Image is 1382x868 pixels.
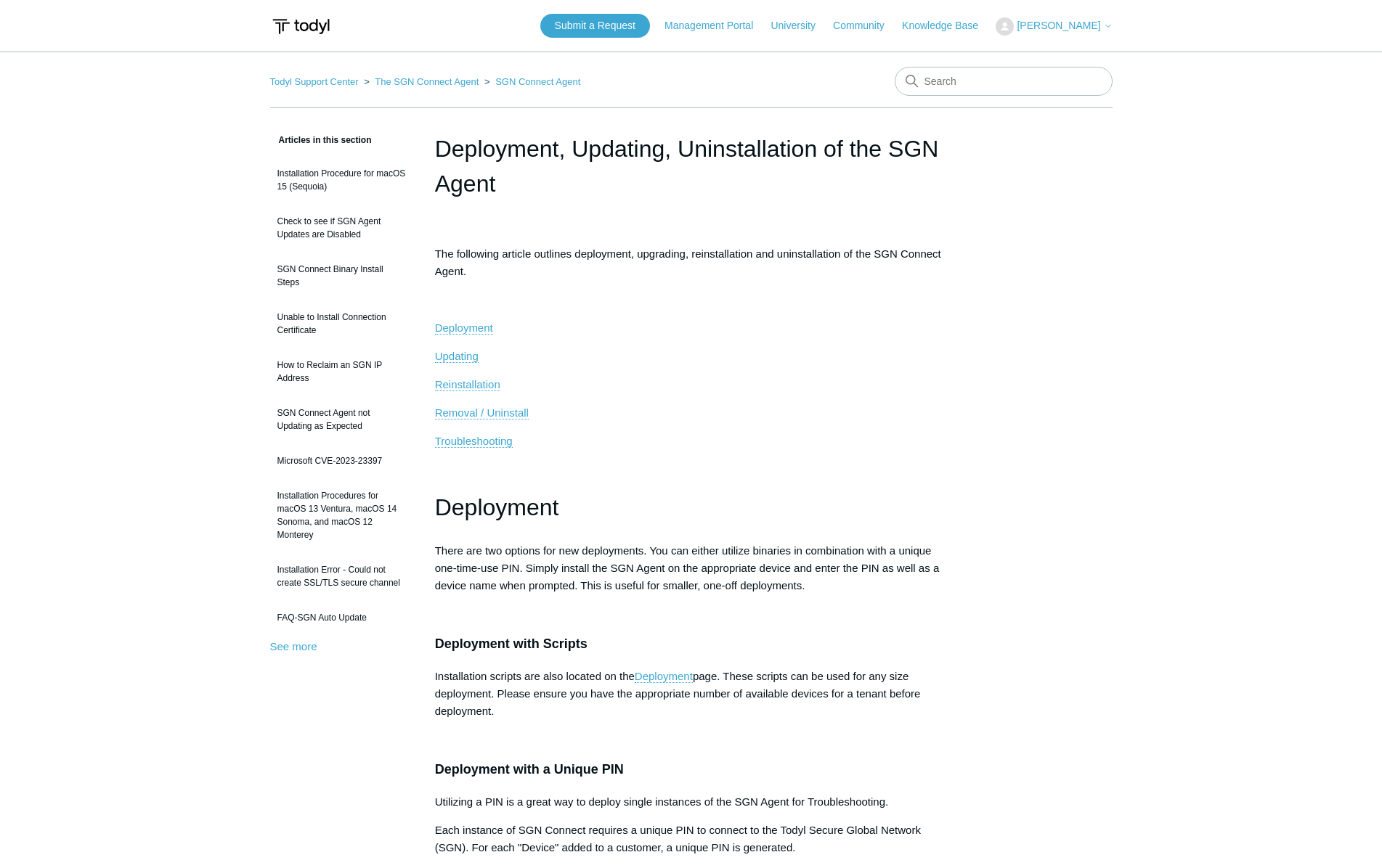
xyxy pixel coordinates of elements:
span: page. These scripts can be used for any size deployment. Please ensure you have the appropriate n... [435,670,921,717]
span: Utilizing a PIN is a great way to deploy single instances of the SGN Agent for Troubleshooting. [435,795,889,808]
li: SGN Connect Agent [481,76,580,87]
a: SGN Connect Agent [495,76,580,87]
a: FAQ-SGN Auto Update [270,604,413,631]
span: Installation scripts are also located on the [435,670,635,682]
a: How to Reclaim an SGN IP Address [270,351,413,392]
a: Deployment [635,670,693,683]
a: Installation Procedures for macOS 13 Ventura, macOS 14 Sonoma, and macOS 12 Monterey [270,482,413,549]
a: Microsoft CVE-2023-23397 [270,447,413,475]
a: Todyl Support Center [270,76,359,87]
a: Management Portal [664,18,768,33]
a: Installation Procedure for macOS 15 (Sequoia) [270,160,413,200]
a: Installation Error - Could not create SSL/TLS secure channel [270,556,413,597]
button: [PERSON_NAME] [996,17,1112,36]
a: Troubleshooting [435,435,513,448]
a: University [771,18,829,33]
a: Submit a Request [540,14,650,38]
span: There are two options for new deployments. You can either utilize binaries in combination with a ... [435,544,940,591]
span: Each instance of SGN Connect requires a unique PIN to connect to the Todyl Secure Global Network ... [435,824,921,853]
span: Deployment with a Unique PIN [435,762,624,777]
span: Reinstallation [435,378,500,390]
a: Check to see if SGN Agent Updates are Disabled [270,208,413,248]
h1: Deployment, Updating, Uninstallation of the SGN Agent [435,131,948,201]
a: Knowledge Base [902,18,993,33]
span: [PERSON_NAME] [1017,20,1100,31]
a: Unable to Install Connection Certificate [270,303,413,344]
span: Updating [435,350,479,362]
a: Community [833,18,899,33]
input: Search [895,67,1113,96]
span: Deployment [435,494,559,520]
img: Todyl Support Center Help Center home page [270,13,332,40]
li: Todyl Support Center [270,76,362,87]
span: Articles in this section [270,135,372,145]
li: The SGN Connect Agent [361,76,481,87]
span: Deployment with Scripts [435,636,588,651]
span: Troubleshooting [435,435,513,447]
a: The SGN Connect Agent [375,76,479,87]
a: Removal / Uninstall [435,406,529,419]
a: SGN Connect Agent not Updating as Expected [270,399,413,440]
a: Deployment [435,322,493,335]
a: See more [270,640,317,652]
a: SGN Connect Binary Install Steps [270,255,413,296]
span: The following article outlines deployment, upgrading, reinstallation and uninstallation of the SG... [435,247,941,277]
a: Reinstallation [435,378,500,391]
a: Updating [435,350,479,363]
